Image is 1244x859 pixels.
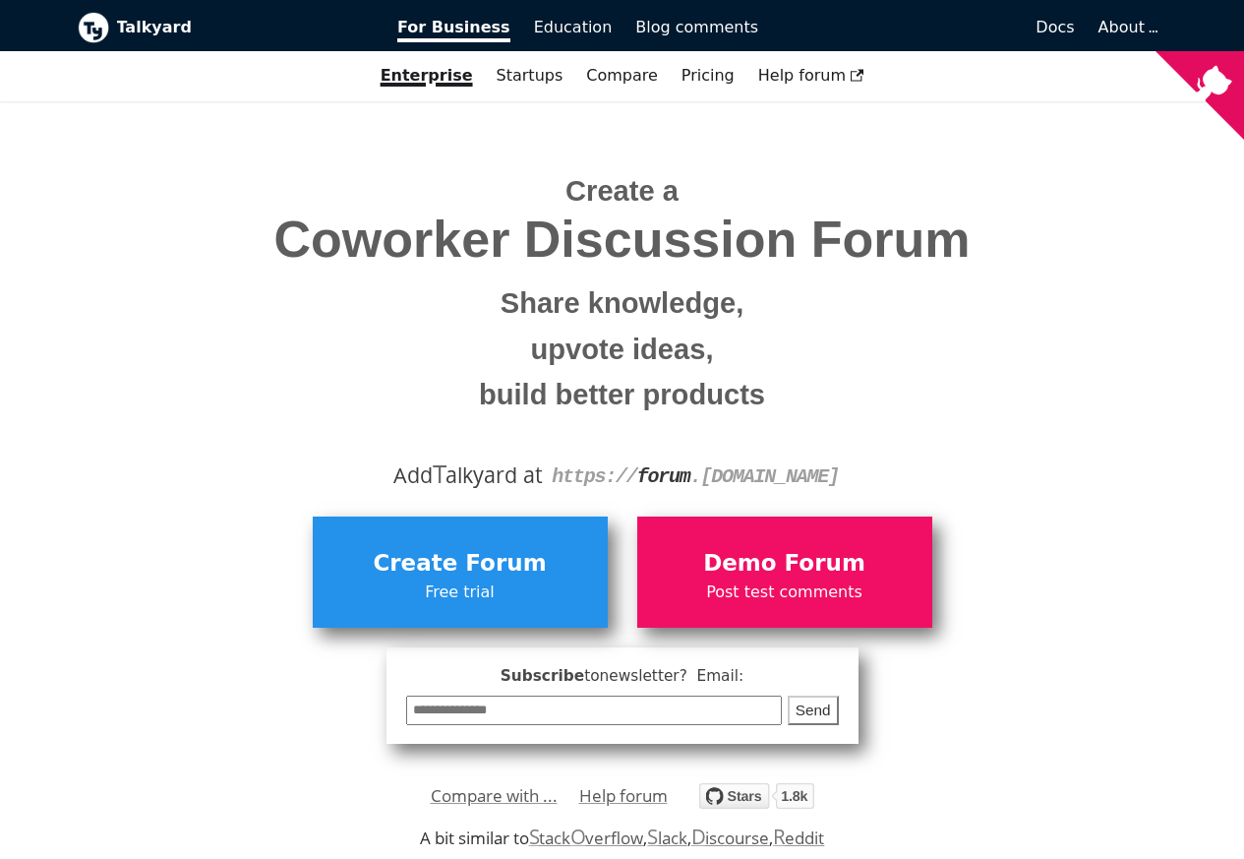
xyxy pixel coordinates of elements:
span: Blog comments [635,18,758,36]
span: Free trial [323,580,598,605]
div: Add alkyard at [92,459,1153,492]
b: Talkyard [117,15,371,40]
span: Demo Forum [647,545,922,583]
span: Coworker Discussion Forum [92,212,1153,268]
span: Post test comments [647,580,922,605]
a: Discourse [691,827,769,849]
span: Create Forum [323,545,598,583]
a: Education [522,11,624,44]
a: Compare with ... [431,781,558,811]
img: talkyard.svg [699,783,814,809]
a: Enterprise [369,59,485,92]
small: upvote ideas, [92,327,1153,373]
small: build better products [92,372,1153,418]
img: Talkyard logo [78,12,109,43]
a: Create ForumFree trial [313,517,608,627]
span: to newsletter ? Email: [584,667,743,685]
span: O [570,823,586,850]
span: S [529,823,540,850]
a: Talkyard logoTalkyard [78,12,371,43]
a: Star debiki/talkyard on GitHub [699,786,814,815]
span: Education [534,18,613,36]
span: Subscribe [406,664,839,689]
span: Help forum [758,66,864,85]
span: Docs [1036,18,1074,36]
span: D [691,823,706,850]
a: Reddit [773,827,824,849]
a: Slack [647,827,686,849]
a: Blog comments [623,11,770,44]
a: Help forum [579,781,668,811]
a: Compare [586,66,658,85]
a: For Business [385,11,522,44]
span: T [433,456,446,491]
a: Startups [485,59,575,92]
span: Create a [565,175,679,207]
small: Share knowledge, [92,280,1153,327]
span: For Business [397,18,510,42]
span: R [773,823,786,850]
code: https:// . [DOMAIN_NAME] [552,465,839,488]
a: Pricing [670,59,746,92]
a: About [1098,18,1155,36]
a: Help forum [746,59,876,92]
a: Demo ForumPost test comments [637,517,932,627]
a: StackOverflow [529,827,644,849]
span: S [647,823,658,850]
strong: forum [637,465,690,488]
a: Docs [770,11,1087,44]
button: Send [788,696,839,726]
